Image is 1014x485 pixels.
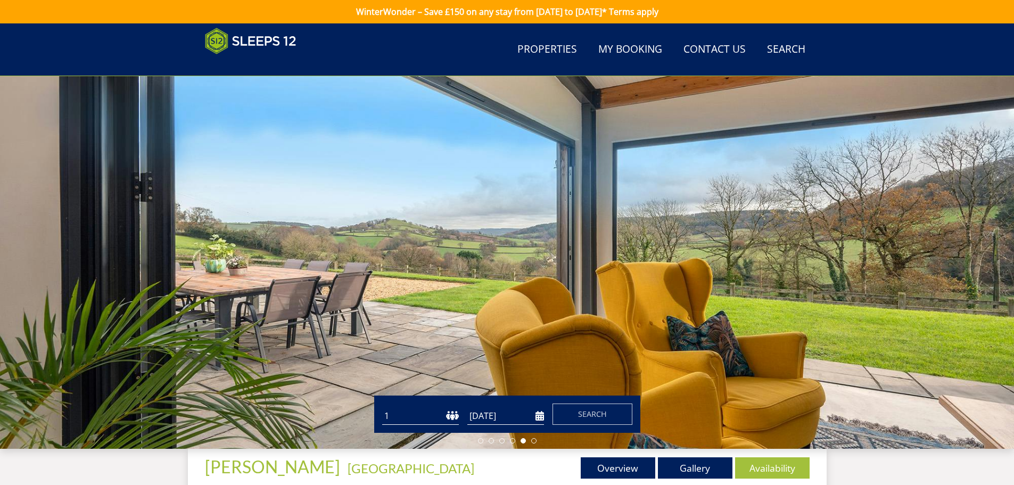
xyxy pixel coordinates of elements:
[513,38,581,62] a: Properties
[658,457,732,479] a: Gallery
[205,456,343,477] a: [PERSON_NAME]
[553,404,632,425] button: Search
[735,457,810,479] a: Availability
[763,38,810,62] a: Search
[205,456,340,477] span: [PERSON_NAME]
[200,61,311,70] iframe: Customer reviews powered by Trustpilot
[679,38,750,62] a: Contact Us
[594,38,666,62] a: My Booking
[343,461,474,476] span: -
[205,28,296,54] img: Sleeps 12
[348,461,474,476] a: [GEOGRAPHIC_DATA]
[581,457,655,479] a: Overview
[467,407,544,425] input: Arrival Date
[578,409,607,419] span: Search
